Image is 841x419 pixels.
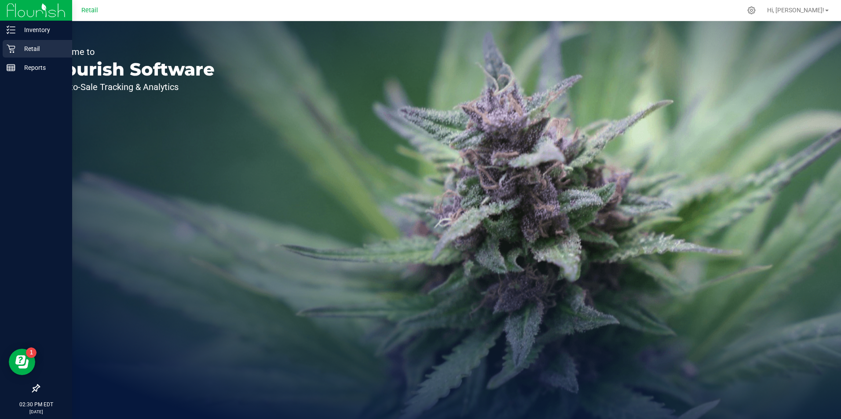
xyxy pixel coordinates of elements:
div: Manage settings [746,6,757,14]
p: Seed-to-Sale Tracking & Analytics [48,83,215,91]
inline-svg: Retail [7,44,15,53]
span: Hi, [PERSON_NAME]! [767,7,824,14]
iframe: Resource center unread badge [26,347,37,358]
p: [DATE] [4,408,68,415]
p: Inventory [15,25,68,35]
iframe: Resource center [9,349,35,375]
inline-svg: Inventory [7,25,15,34]
inline-svg: Reports [7,63,15,72]
p: Retail [15,43,68,54]
p: Welcome to [48,47,215,56]
p: 02:30 PM EDT [4,401,68,408]
p: Reports [15,62,68,73]
p: Flourish Software [48,61,215,78]
span: Retail [81,7,98,14]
